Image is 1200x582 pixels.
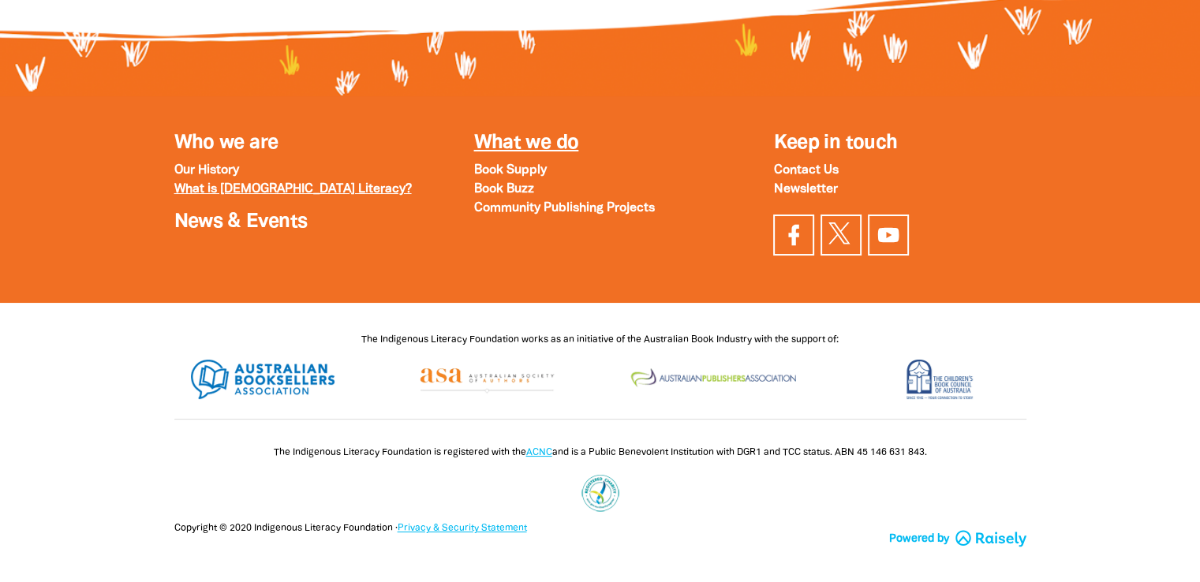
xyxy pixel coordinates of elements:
a: Book Buzz [473,184,533,195]
a: Who we are [174,134,279,152]
a: Visit our facebook page [773,215,814,256]
a: What we do [473,134,578,152]
span: The Indigenous Literacy Foundation is registered with the and is a Public Benevolent Institution ... [274,448,927,457]
a: Find us on Twitter [821,215,862,256]
a: Community Publishing Projects [473,203,654,214]
a: Contact Us [773,165,838,176]
a: Book Supply [473,165,546,176]
a: News & Events [174,213,308,231]
span: Copyright © 2020 Indigenous Literacy Foundation · [174,524,527,532]
a: Newsletter [773,184,837,195]
a: ACNC [526,448,552,457]
a: Powered by [889,531,1026,547]
a: Our History [174,165,239,176]
a: Privacy & Security Statement [398,524,527,532]
a: Find us on YouTube [868,215,909,256]
a: What is [DEMOGRAPHIC_DATA] Literacy? [174,184,412,195]
span: Keep in touch [773,134,897,152]
span: The Indigenous Literacy Foundation works as an initiative of the Australian Book Industry with th... [361,335,839,344]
